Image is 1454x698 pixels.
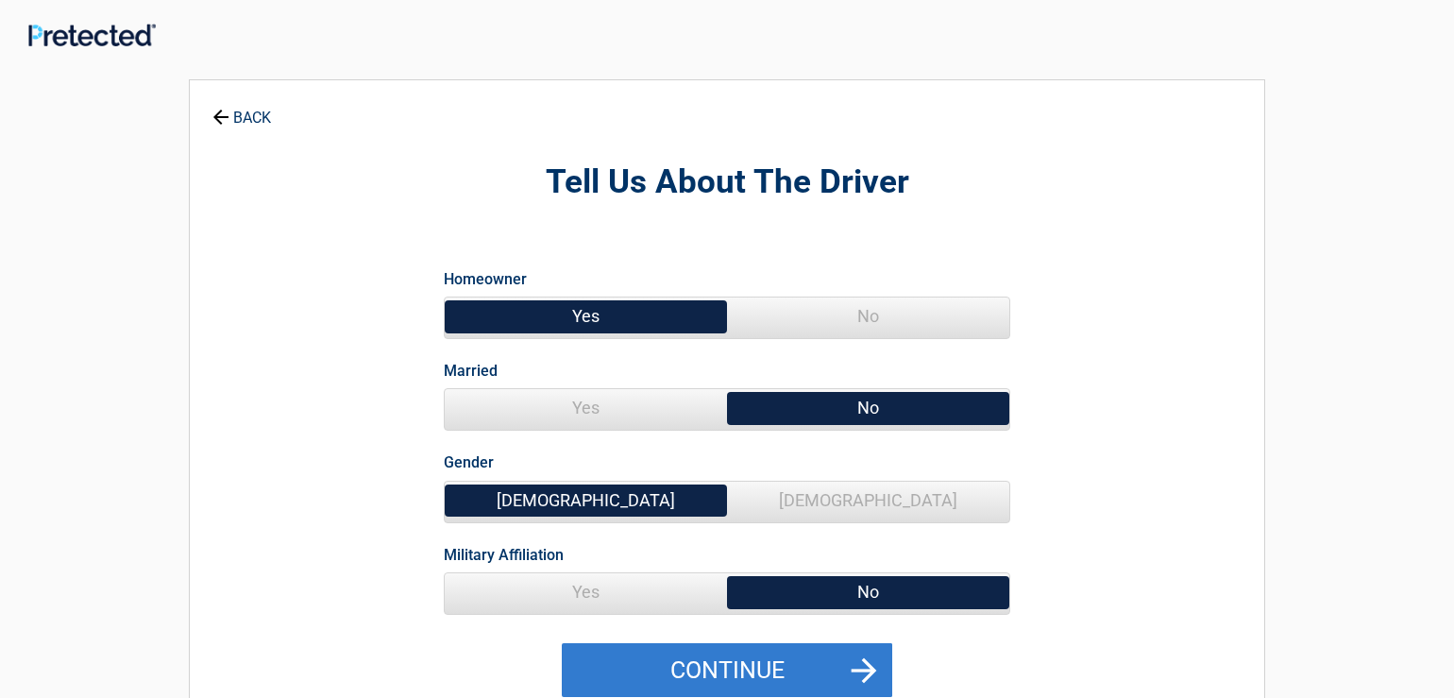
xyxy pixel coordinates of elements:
[294,161,1160,205] h2: Tell Us About The Driver
[444,358,498,383] label: Married
[727,482,1009,519] span: [DEMOGRAPHIC_DATA]
[445,482,727,519] span: [DEMOGRAPHIC_DATA]
[444,542,564,568] label: Military Affiliation
[444,450,494,475] label: Gender
[445,573,727,611] span: Yes
[209,93,275,126] a: BACK
[445,389,727,427] span: Yes
[727,298,1009,335] span: No
[727,573,1009,611] span: No
[28,24,156,46] img: Main Logo
[444,266,527,292] label: Homeowner
[727,389,1009,427] span: No
[445,298,727,335] span: Yes
[562,643,892,698] button: Continue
